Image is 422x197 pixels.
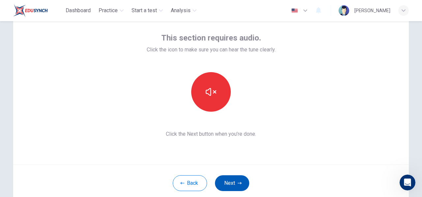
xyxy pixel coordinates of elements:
[5,98,127,160] div: Fin says…
[129,5,166,16] button: Start a test
[173,175,207,191] button: Back
[32,3,40,8] h1: Fin
[13,4,63,17] a: EduSynch logo
[116,3,128,14] div: Close
[66,7,91,14] span: Dashboard
[215,175,249,191] button: Next
[161,33,261,43] span: This section requires audio.
[290,8,299,13] img: en
[31,147,37,152] button: Upload attachment
[6,133,126,144] textarea: Message…
[21,147,26,152] button: Gif picker
[5,98,108,145] div: If you need any more help with achieving your C1 speaking or C2 writing goals, I’m here to assist...
[63,5,93,16] button: Dashboard
[132,7,157,14] span: Start a test
[11,34,121,79] div: The writing section requires a minimum 150-word essay based on an opinion or personal experience ...
[168,5,199,16] button: Analysis
[400,175,415,190] iframe: Intercom live chat
[11,11,121,30] div: • : Show mastery of complex grammar structures with consistent accuracy
[4,3,17,15] button: go back
[339,5,349,16] img: Profile picture
[147,130,276,138] span: Click the Next button when you’re done.
[147,46,276,54] span: Click the icon to make sure you can hear the tune clearly.
[5,83,127,98] div: Fin says…
[96,5,126,16] button: Practice
[13,4,48,17] img: EduSynch logo
[11,102,103,141] div: If you need any more help with achieving your C1 speaking or C2 writing goals, I’m here to assist...
[32,8,82,15] p: The team can also help
[11,87,83,94] div: Did that answer your question?
[19,4,29,14] img: Profile image for Fin
[113,144,124,155] button: Send a message…
[10,147,15,152] button: Emoji picker
[99,7,118,14] span: Practice
[103,3,116,15] button: Home
[354,7,390,14] div: [PERSON_NAME]
[5,83,88,98] div: Did that answer your question?
[171,7,191,14] span: Analysis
